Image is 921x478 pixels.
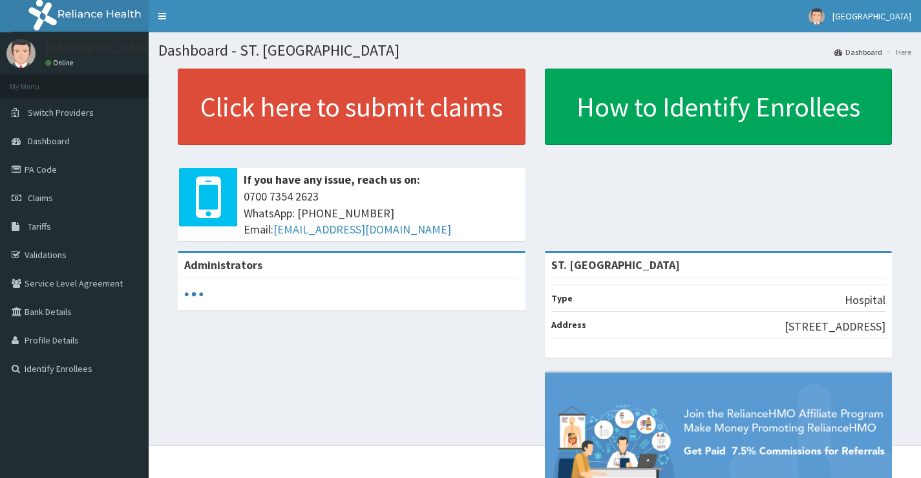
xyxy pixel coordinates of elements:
a: How to Identify Enrollees [545,69,893,145]
h1: Dashboard - ST. [GEOGRAPHIC_DATA] [158,42,911,59]
p: Hospital [845,292,885,309]
svg: audio-loading [184,285,204,304]
b: If you have any issue, reach us on: [244,172,420,187]
p: [STREET_ADDRESS] [785,318,885,335]
a: Dashboard [834,47,882,58]
li: Here [884,47,911,58]
a: [EMAIL_ADDRESS][DOMAIN_NAME] [273,222,451,237]
span: Dashboard [28,135,70,147]
p: [GEOGRAPHIC_DATA] [45,42,152,54]
img: User Image [809,8,825,25]
strong: ST. [GEOGRAPHIC_DATA] [551,257,680,272]
span: Claims [28,192,53,204]
span: 0700 7354 2623 WhatsApp: [PHONE_NUMBER] Email: [244,188,519,238]
span: Switch Providers [28,107,94,118]
a: Online [45,58,76,67]
span: [GEOGRAPHIC_DATA] [832,10,911,22]
b: Address [551,319,586,331]
a: Click here to submit claims [178,69,525,145]
b: Type [551,292,573,304]
b: Administrators [184,257,262,272]
span: Tariffs [28,221,51,232]
img: User Image [6,39,36,68]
